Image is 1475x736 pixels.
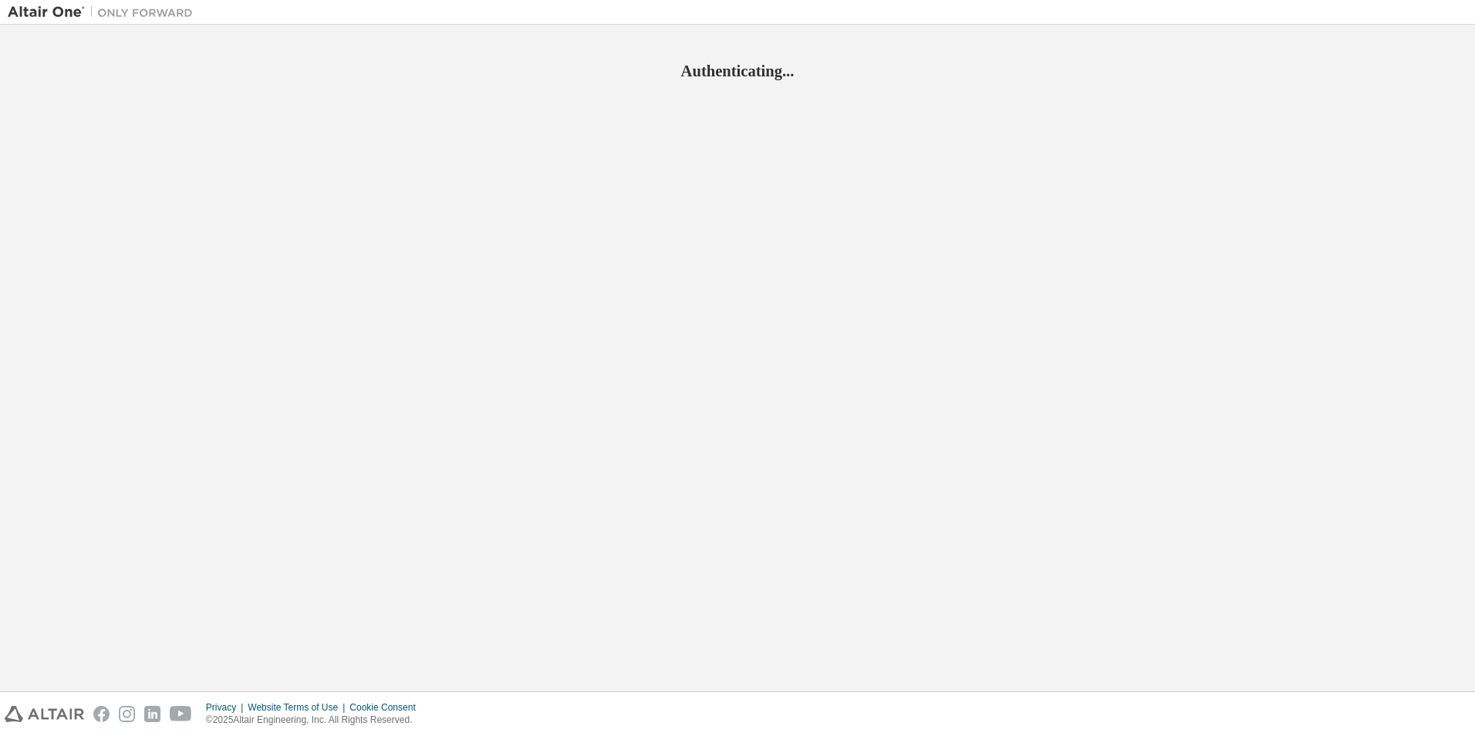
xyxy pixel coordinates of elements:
[206,714,425,727] p: © 2025 Altair Engineering, Inc. All Rights Reserved.
[170,706,192,722] img: youtube.svg
[8,61,1467,81] h2: Authenticating...
[8,5,201,20] img: Altair One
[206,701,248,714] div: Privacy
[144,706,160,722] img: linkedin.svg
[93,706,110,722] img: facebook.svg
[119,706,135,722] img: instagram.svg
[349,701,424,714] div: Cookie Consent
[248,701,349,714] div: Website Terms of Use
[5,706,84,722] img: altair_logo.svg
